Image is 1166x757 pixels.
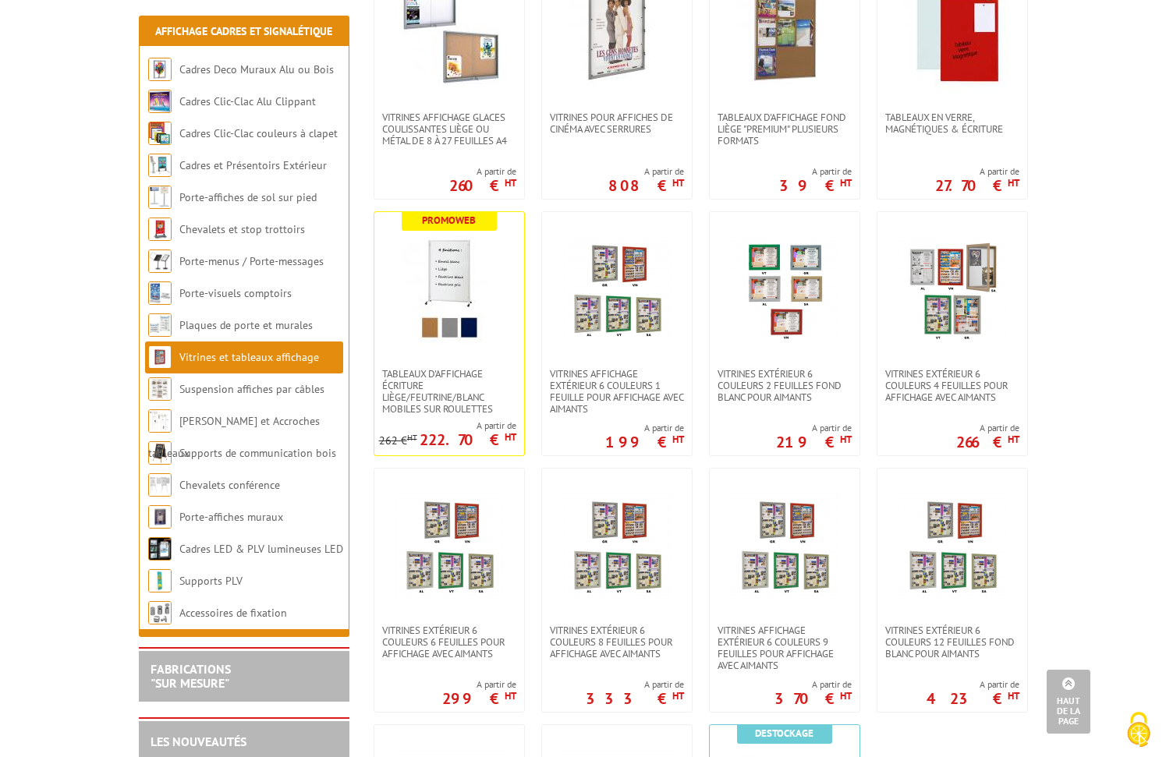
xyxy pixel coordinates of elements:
[505,176,516,189] sup: HT
[776,422,852,434] span: A partir de
[672,176,684,189] sup: HT
[672,433,684,446] sup: HT
[605,422,684,434] span: A partir de
[148,414,320,460] a: [PERSON_NAME] et Accroches tableaux
[586,678,684,691] span: A partir de
[179,446,336,460] a: Supports de communication bois
[148,409,172,433] img: Cimaises et Accroches tableaux
[877,111,1027,135] a: Tableaux en verre, magnétiques & écriture
[148,90,172,113] img: Cadres Clic-Clac Alu Clippant
[449,181,516,190] p: 260 €
[774,678,852,691] span: A partir de
[505,430,516,444] sup: HT
[379,435,417,447] p: 262 €
[608,181,684,190] p: 808 €
[374,111,524,147] a: Vitrines affichage glaces coulissantes liège ou métal de 8 à 27 feuilles A4
[710,111,859,147] a: Tableaux d'affichage fond liège "Premium" plusieurs formats
[840,433,852,446] sup: HT
[550,624,684,660] span: Vitrines extérieur 6 couleurs 8 feuilles pour affichage avec aimants
[885,111,1019,135] span: Tableaux en verre, magnétiques & écriture
[779,181,852,190] p: 39 €
[562,235,672,345] img: Vitrines affichage extérieur 6 couleurs 1 feuille pour affichage avec aimants
[442,694,516,703] p: 299 €
[179,382,324,396] a: Suspension affiches par câbles
[550,368,684,415] span: Vitrines affichage extérieur 6 couleurs 1 feuille pour affichage avec aimants
[1119,710,1158,749] img: Cookies (fenêtre modale)
[420,435,516,444] p: 222.70 €
[542,368,692,415] a: Vitrines affichage extérieur 6 couleurs 1 feuille pour affichage avec aimants
[148,601,172,624] img: Accessoires de fixation
[148,154,172,177] img: Cadres et Présentoirs Extérieur
[956,422,1019,434] span: A partir de
[148,313,172,337] img: Plaques de porte et murales
[148,281,172,305] img: Porte-visuels comptoirs
[672,689,684,702] sup: HT
[877,368,1027,403] a: Vitrines extérieur 6 couleurs 4 feuilles pour affichage avec aimants
[898,492,1007,601] img: Vitrines extérieur 6 couleurs 12 feuilles fond blanc pour aimants
[710,368,859,403] a: Vitrines extérieur 6 couleurs 2 feuilles fond blanc pour aimants
[179,286,292,300] a: Porte-visuels comptoirs
[148,537,172,561] img: Cadres LED & PLV lumineuses LED
[779,165,852,178] span: A partir de
[179,190,317,204] a: Porte-affiches de sol sur pied
[148,377,172,401] img: Suspension affiches par câbles
[148,122,172,145] img: Cadres Clic-Clac couleurs à clapet
[776,437,852,447] p: 219 €
[710,624,859,671] a: Vitrines affichage extérieur 6 couleurs 9 feuilles pour affichage avec aimants
[542,111,692,135] a: Vitrines pour affiches de cinéma avec serrures
[382,368,516,415] span: Tableaux d'affichage écriture liège/feutrine/blanc Mobiles sur roulettes
[179,350,319,364] a: Vitrines et tableaux affichage
[885,368,1019,403] span: Vitrines extérieur 6 couleurs 4 feuilles pour affichage avec aimants
[148,345,172,369] img: Vitrines et tableaux affichage
[179,126,338,140] a: Cadres Clic-Clac couleurs à clapet
[877,624,1027,660] a: Vitrines extérieur 6 couleurs 12 feuilles fond blanc pour aimants
[1111,704,1166,757] button: Cookies (fenêtre modale)
[774,694,852,703] p: 370 €
[382,111,516,147] span: Vitrines affichage glaces coulissantes liège ou métal de 8 à 27 feuilles A4
[148,218,172,241] img: Chevalets et stop trottoirs
[179,574,243,588] a: Supports PLV
[586,694,684,703] p: 333 €
[179,254,324,268] a: Porte-menus / Porte-messages
[605,437,684,447] p: 199 €
[1008,689,1019,702] sup: HT
[179,158,327,172] a: Cadres et Présentoirs Extérieur
[1008,176,1019,189] sup: HT
[542,624,692,660] a: Vitrines extérieur 6 couleurs 8 feuilles pour affichage avec aimants
[374,368,524,415] a: Tableaux d'affichage écriture liège/feutrine/blanc Mobiles sur roulettes
[382,624,516,660] span: Vitrines extérieur 6 couleurs 6 feuilles pour affichage avec aimants
[449,165,516,178] span: A partir de
[505,689,516,702] sup: HT
[374,624,524,660] a: Vitrines extérieur 6 couleurs 6 feuilles pour affichage avec aimants
[151,734,246,749] a: LES NOUVEAUTÉS
[562,492,672,601] img: Vitrines extérieur 6 couleurs 8 feuilles pour affichage avec aimants
[379,419,516,432] span: A partir de
[730,492,839,601] img: Vitrines affichage extérieur 6 couleurs 9 feuilles pour affichage avec aimants
[840,689,852,702] sup: HT
[179,62,334,76] a: Cadres Deco Muraux Alu ou Bois
[179,606,287,620] a: Accessoires de fixation
[407,432,417,443] sup: HT
[395,492,504,601] img: Vitrines extérieur 6 couleurs 6 feuilles pour affichage avec aimants
[151,661,231,691] a: FABRICATIONS"Sur Mesure"
[148,569,172,593] img: Supports PLV
[148,473,172,497] img: Chevalets conférence
[148,249,172,273] img: Porte-menus / Porte-messages
[148,186,172,209] img: Porte-affiches de sol sur pied
[179,94,316,108] a: Cadres Clic-Clac Alu Clippant
[179,542,343,556] a: Cadres LED & PLV lumineuses LED
[179,222,305,236] a: Chevalets et stop trottoirs
[179,318,313,332] a: Plaques de porte et murales
[1008,433,1019,446] sup: HT
[956,437,1019,447] p: 266 €
[395,235,504,345] img: Tableaux d'affichage écriture liège/feutrine/blanc Mobiles sur roulettes
[422,214,476,227] b: Promoweb
[718,368,852,403] span: Vitrines extérieur 6 couleurs 2 feuilles fond blanc pour aimants
[550,111,684,135] span: Vitrines pour affiches de cinéma avec serrures
[155,24,332,38] a: Affichage Cadres et Signalétique
[718,624,852,671] span: Vitrines affichage extérieur 6 couleurs 9 feuilles pour affichage avec aimants
[927,694,1019,703] p: 423 €
[442,678,516,691] span: A partir de
[935,181,1019,190] p: 27.70 €
[755,727,813,740] b: Destockage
